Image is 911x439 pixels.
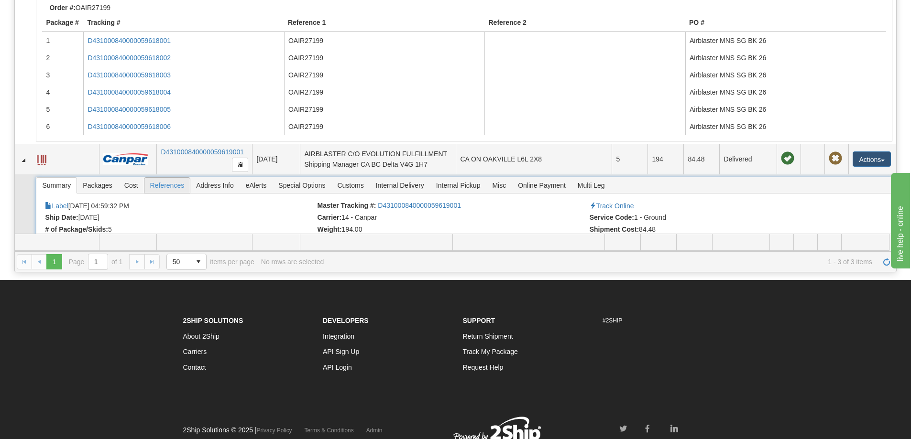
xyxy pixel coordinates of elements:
[45,214,78,221] strong: Ship Date:
[484,14,685,32] th: Reference 2
[45,214,315,223] li: [DATE]
[45,225,108,233] strong: # of Package/Skids:
[853,151,891,167] button: Actions
[284,66,485,84] td: OAIR27199
[69,254,123,270] span: Page of 1
[45,202,68,210] a: Label
[685,101,886,118] td: Airblaster MNS SG BK 26
[144,178,190,193] span: References
[685,118,886,135] td: Airblaster MNS SG BK 26
[42,118,83,135] td: 6
[330,258,872,266] span: 1 - 3 of 3 items
[685,32,886,49] td: Airblaster MNS SG BK 26
[103,153,148,165] img: 14 - Canpar
[284,49,485,66] td: OAIR27199
[463,348,518,355] a: Track My Package
[284,14,485,32] th: Reference 1
[261,258,324,266] div: No rows are selected
[183,348,207,355] a: Carriers
[463,317,495,324] strong: Support
[42,101,83,118] td: 5
[257,427,292,434] a: Privacy Policy
[232,158,248,172] button: Copy to clipboard
[781,152,794,165] span: On time
[590,214,634,221] strong: Service Code:
[284,101,485,118] td: OAIR27199
[590,225,859,235] li: 84.48
[183,317,243,324] strong: 2Ship Solutions
[42,32,83,49] td: 1
[88,106,171,113] a: D431000840000059618005
[323,364,352,371] a: API Login
[88,254,108,269] input: Page 1
[88,54,171,62] a: D431000840000059618002
[46,254,62,269] span: Page 1
[318,225,342,233] strong: Weight:
[252,144,300,175] td: [DATE]
[318,225,587,235] li: 194.00
[88,123,171,130] a: D431000840000059618006
[463,332,513,340] a: Return Shipment
[612,144,648,175] td: 5
[603,318,728,324] h6: #2SHIP
[430,178,486,193] span: Internal Pickup
[166,254,207,270] span: Page sizes drop down
[183,426,292,434] span: 2Ship Solutions © 2025 |
[42,66,83,84] td: 3
[590,225,639,233] strong: Shipment Cost:
[463,364,504,371] a: Request Help
[284,32,485,49] td: OAIR27199
[889,171,910,268] iframe: chat widget
[36,178,77,193] span: Summary
[366,427,383,434] a: Admin
[323,317,369,324] strong: Developers
[318,214,587,223] li: 14 - Canpar
[683,144,719,175] td: 84.48
[685,84,886,101] td: Airblaster MNS SG BK 26
[318,202,376,209] strong: Master Tracking #:
[719,144,777,175] td: Delivered
[323,348,359,355] a: API Sign Up
[191,254,206,269] span: select
[378,202,461,209] a: D431000840000059619001
[183,364,206,371] a: Contact
[190,178,240,193] span: Address Info
[300,144,456,175] td: AIRBLASTER C/O EVOLUTION FULFILLMENT Shipping Manager CA BC Delta V4G 1H7
[305,427,354,434] a: Terms & Conditions
[370,178,430,193] span: Internal Delivery
[88,37,171,44] a: D431000840000059618001
[273,178,331,193] span: Special Options
[590,202,634,210] a: Track Online
[42,49,83,66] td: 2
[88,71,171,79] a: D431000840000059618003
[648,144,683,175] td: 194
[685,49,886,66] td: Airblaster MNS SG BK 26
[119,178,144,193] span: Cost
[45,202,315,211] li: [DATE] 04:59:32 PM
[456,144,612,175] td: CA ON OAKVILLE L6L 2X8
[42,84,83,101] td: 4
[173,257,185,267] span: 50
[83,14,284,32] th: Tracking #
[829,152,842,165] span: Pickup Not Assigned
[49,4,75,11] strong: Order #:
[323,332,354,340] a: Integration
[685,66,886,84] td: Airblaster MNS SG BK 26
[318,214,342,221] strong: Carrier:
[37,151,46,166] a: Label
[45,225,315,235] li: 5
[240,178,273,193] span: eAlerts
[572,178,611,193] span: Multi Leg
[161,148,244,156] a: D431000840000059619001
[88,88,171,96] a: D431000840000059618004
[19,155,28,165] a: Collapse
[685,14,886,32] th: PO #
[512,178,571,193] span: Online Payment
[77,178,118,193] span: Packages
[42,4,900,11] div: OAIR27199
[284,84,485,101] td: OAIR27199
[7,6,88,17] div: live help - online
[42,14,83,32] th: Package #
[284,118,485,135] td: OAIR27199
[331,178,369,193] span: Customs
